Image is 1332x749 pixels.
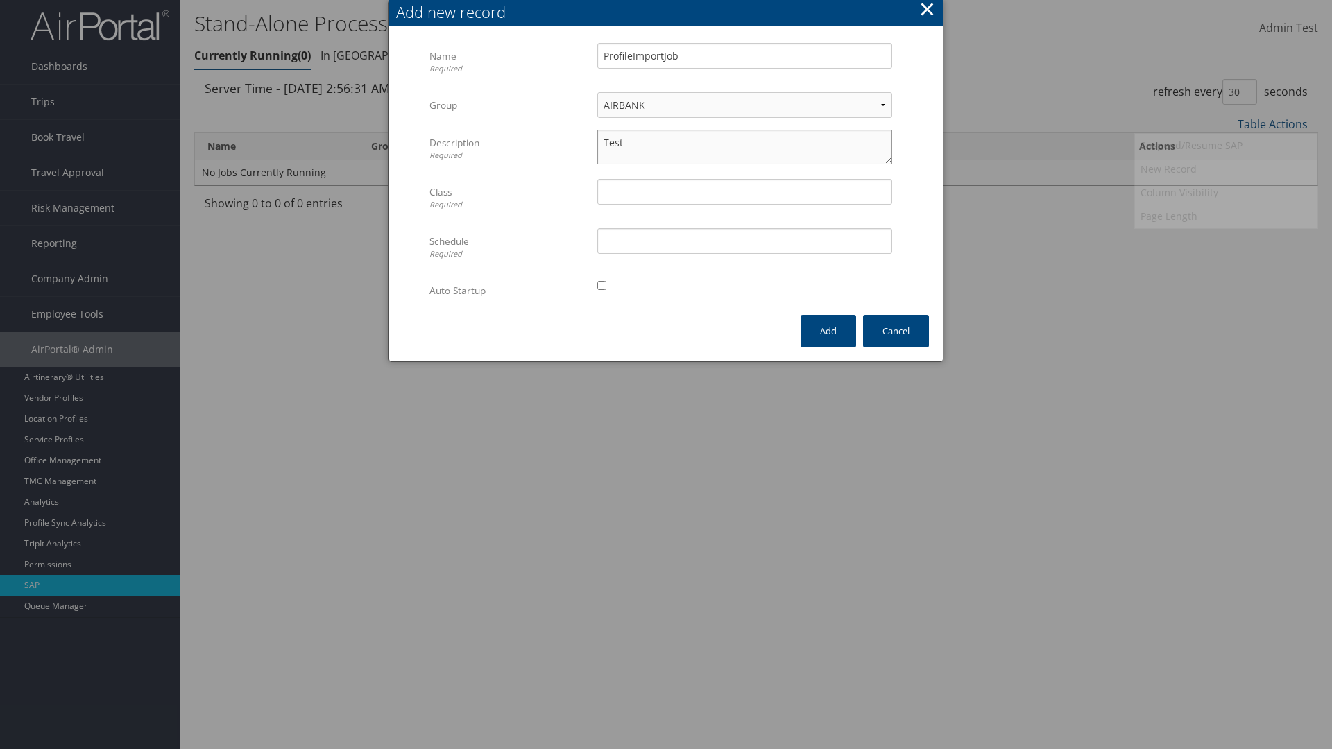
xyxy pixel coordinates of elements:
[396,1,943,23] div: Add new record
[429,228,587,266] label: Schedule
[1135,157,1317,181] a: New Record
[863,315,929,347] button: Cancel
[801,315,856,347] button: Add
[1135,205,1317,228] a: Page Length
[1135,134,1317,157] a: Suspend/Resume SAP
[429,150,587,162] div: Required
[429,63,587,75] div: Required
[429,179,587,217] label: Class
[429,92,587,119] label: Group
[429,199,587,211] div: Required
[1135,181,1317,205] a: Column Visibility
[429,277,587,304] label: Auto Startup
[429,43,587,81] label: Name
[429,130,587,168] label: Description
[429,248,587,260] div: Required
